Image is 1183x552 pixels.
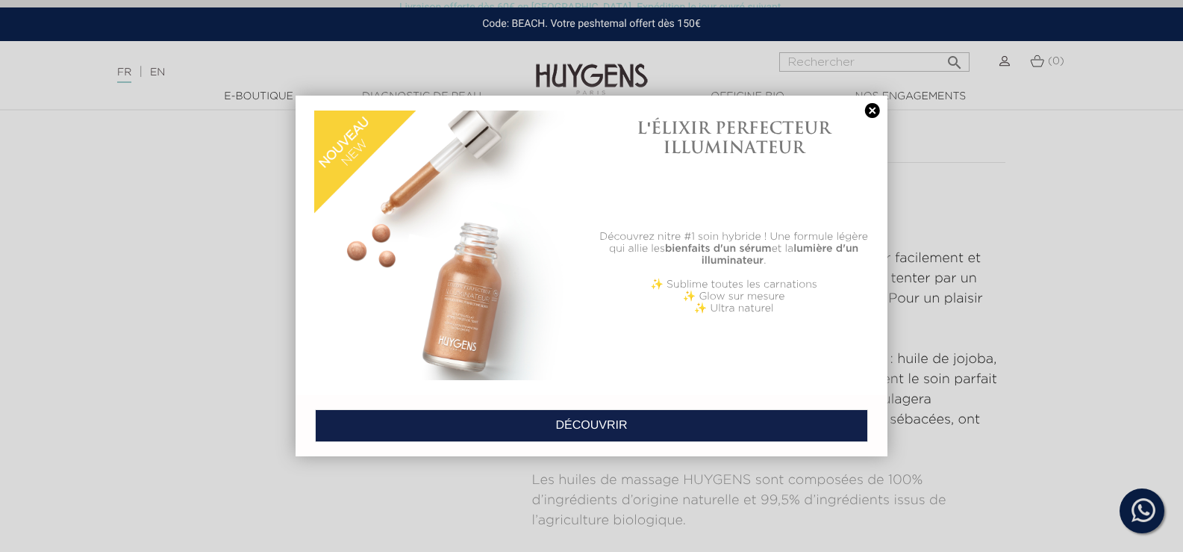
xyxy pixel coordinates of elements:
a: DÉCOUVRIR [315,409,868,442]
p: ✨ Ultra naturel [599,303,869,314]
p: ✨ Glow sur mesure [599,291,869,303]
b: bienfaits d'un sérum [665,244,772,254]
h1: L'ÉLIXIR PERFECTEUR ILLUMINATEUR [599,118,869,158]
p: ✨ Sublime toutes les carnations [599,279,869,291]
p: Découvrez nitre #1 soin hybride ! Une formule légère qui allie les et la . [599,231,869,267]
b: lumière d'un illuminateur [702,244,858,266]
